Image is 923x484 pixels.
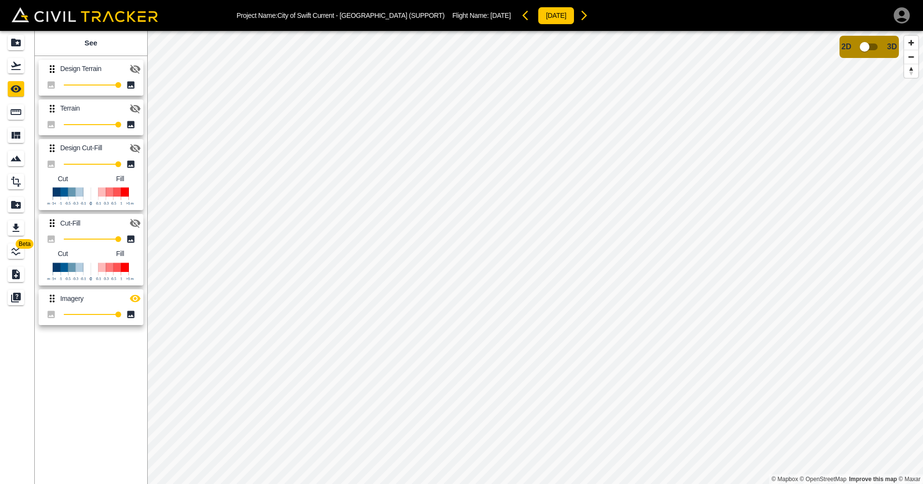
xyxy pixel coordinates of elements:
button: [DATE] [538,7,574,25]
button: Zoom in [904,36,918,50]
button: Zoom out [904,50,918,64]
a: Mapbox [771,476,798,483]
img: Civil Tracker [12,7,158,22]
a: Maxar [898,476,921,483]
button: Reset bearing to north [904,64,918,78]
a: Map feedback [849,476,897,483]
span: [DATE] [490,12,511,19]
canvas: Map [147,31,923,484]
a: OpenStreetMap [800,476,847,483]
p: Flight Name: [452,12,511,19]
span: 3D [887,43,897,51]
p: Project Name: City of Swift Current - [GEOGRAPHIC_DATA] (SUPPORT) [237,12,445,19]
span: 2D [841,43,851,51]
